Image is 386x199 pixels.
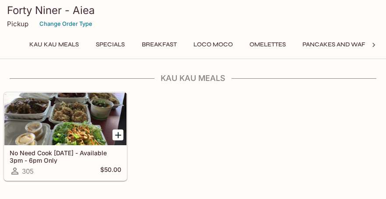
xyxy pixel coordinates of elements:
[100,166,121,176] h5: $50.00
[4,92,127,181] a: No Need Cook [DATE] - Available 3pm - 6pm Only305$50.00
[4,93,126,145] div: No Need Cook Today - Available 3pm - 6pm Only
[298,38,385,51] button: Pancakes and Waffles
[137,38,182,51] button: Breakfast
[112,129,123,140] button: Add No Need Cook Today - Available 3pm - 6pm Only
[25,38,84,51] button: Kau Kau Meals
[245,38,291,51] button: Omelettes
[91,38,130,51] button: Specials
[10,149,121,164] h5: No Need Cook [DATE] - Available 3pm - 6pm Only
[7,3,379,17] h3: Forty Niner - Aiea
[189,38,238,51] button: Loco Moco
[35,17,96,31] button: Change Order Type
[7,20,28,28] p: Pickup
[22,167,34,175] span: 305
[4,73,382,83] h4: Kau Kau Meals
